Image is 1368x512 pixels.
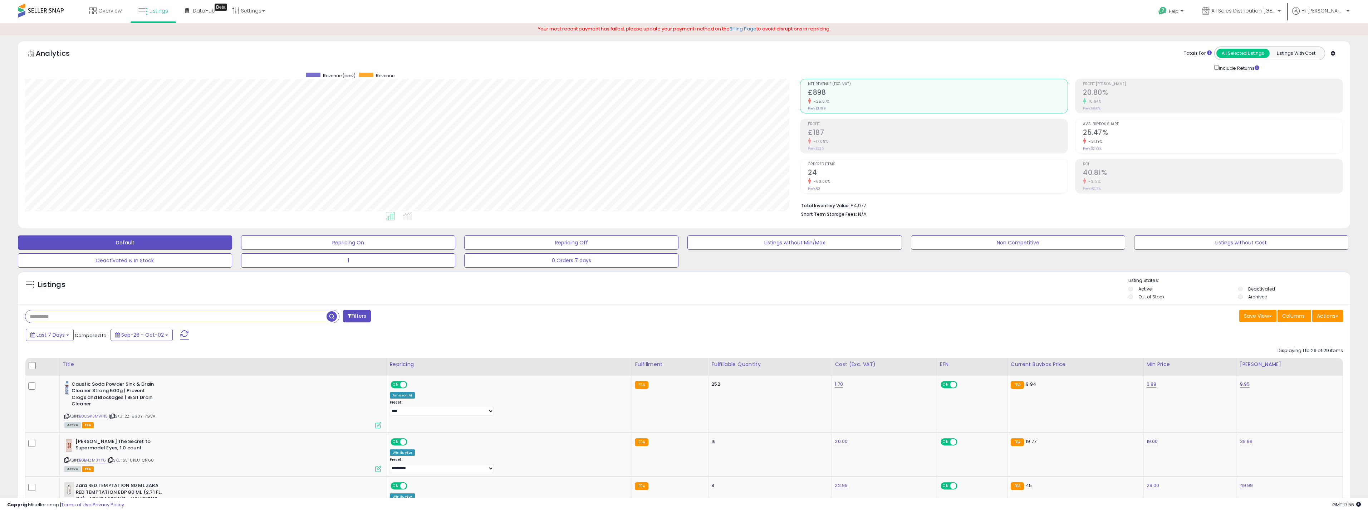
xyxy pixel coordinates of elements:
span: 19.77 [1026,438,1036,445]
span: ON [391,381,400,387]
span: All listings currently available for purchase on Amazon [64,422,81,428]
span: OFF [956,439,968,445]
h5: Listings [38,280,65,290]
li: £4,977 [801,201,1338,209]
button: Save View [1239,310,1276,322]
a: 1.70 [835,381,843,388]
div: Win BuyBox [390,449,415,456]
span: Profit [PERSON_NAME] [1083,82,1343,86]
div: EFN [940,361,1005,368]
div: ASIN: [64,381,381,428]
div: Amazon AI [390,392,415,399]
small: Prev: £225 [808,146,824,151]
button: Listings With Cost [1269,49,1323,58]
button: Listings without Cost [1134,235,1348,250]
b: Short Term Storage Fees: [801,211,857,217]
div: Repricing [390,361,629,368]
span: OFF [956,381,968,387]
span: Profit [808,122,1068,126]
button: 1 [241,253,455,268]
button: All Selected Listings [1216,49,1270,58]
span: Net Revenue (Exc. VAT) [808,82,1068,86]
img: 21cOZAefGoL._SL40_.jpg [64,482,74,497]
span: Listings [149,7,168,14]
h2: £187 [808,128,1068,138]
small: Prev: 18.80% [1083,106,1100,111]
span: Sep-26 - Oct-02 [121,331,164,338]
span: Compared to: [75,332,108,339]
small: -17.09% [811,139,828,144]
h2: 40.81% [1083,169,1343,178]
div: 16 [711,438,826,445]
button: Repricing On [241,235,455,250]
small: Prev: 32.32% [1083,146,1102,151]
span: All Sales Distribution [GEOGRAPHIC_DATA] [1211,7,1276,14]
small: FBA [635,482,648,490]
b: Caustic Soda Powder Sink & Drain Cleaner Strong 500g | Prevent Clogs and Blockages | BEST Drain C... [72,381,158,409]
small: FBA [635,381,648,389]
button: Filters [343,310,371,322]
h2: £898 [808,88,1068,98]
span: Help [1169,8,1178,14]
span: ON [941,483,950,489]
small: FBA [1011,438,1024,446]
span: 9.94 [1026,381,1036,387]
span: Revenue (prev) [323,73,356,79]
h2: 25.47% [1083,128,1343,138]
div: Tooltip anchor [215,4,227,11]
img: 31PNdacc3hL._SL40_.jpg [64,381,70,395]
a: Help [1153,1,1191,23]
p: Listing States: [1128,277,1350,284]
span: Ordered Items [808,162,1068,166]
div: [PERSON_NAME] [1240,361,1340,368]
span: ON [941,439,950,445]
a: 22.99 [835,482,848,489]
small: -25.07% [811,99,830,104]
button: Non Competitive [911,235,1125,250]
div: ASIN: [64,438,381,472]
small: FBA [1011,482,1024,490]
span: ON [941,381,950,387]
a: Hi [PERSON_NAME] [1292,7,1349,23]
div: Totals For [1184,50,1212,57]
div: seller snap | | [7,502,124,508]
button: Listings without Min/Max [687,235,902,250]
span: | SKU: 2Z-930Y-7GVA [109,413,155,419]
span: Your most recent payment has failed, please update your payment method on the to avoid disruption... [538,25,830,32]
span: FBA [82,422,94,428]
span: 2025-10-10 17:56 GMT [1332,501,1361,508]
b: Total Inventory Value: [801,203,850,209]
span: Revenue [376,73,394,79]
strong: Copyright [7,501,33,508]
span: OFF [406,381,417,387]
button: Sep-26 - Oct-02 [111,329,173,341]
a: B0CGP3MWN5 [79,413,108,419]
span: 45 [1026,482,1032,489]
div: Preset: [390,457,627,473]
span: FBA [82,466,94,472]
span: Avg. Buybox Share [1083,122,1343,126]
label: Archived [1248,294,1268,300]
i: Get Help [1158,6,1167,15]
span: Columns [1282,312,1305,320]
span: | SKU: S5-UKLU-CN60 [107,457,154,463]
div: Displaying 1 to 29 of 29 items [1278,347,1343,354]
a: 9.95 [1240,381,1250,388]
div: Cost (Exc. VAT) [835,361,933,368]
h2: 20.80% [1083,88,1343,98]
button: Last 7 Days [26,329,74,341]
small: -21.19% [1086,139,1103,144]
h5: Analytics [36,48,84,60]
b: [PERSON_NAME] The Secret to Supermodel Eyes, 1.0 count [75,438,162,453]
small: FBA [1011,381,1024,389]
span: N/A [858,211,867,218]
button: Repricing Off [464,235,678,250]
span: ON [391,439,400,445]
button: Actions [1312,310,1343,322]
a: 49.99 [1240,482,1253,489]
div: Fulfillment [635,361,705,368]
a: 20.00 [835,438,848,445]
small: 10.64% [1086,99,1101,104]
small: Prev: 42.13% [1083,186,1101,191]
span: ROI [1083,162,1343,166]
